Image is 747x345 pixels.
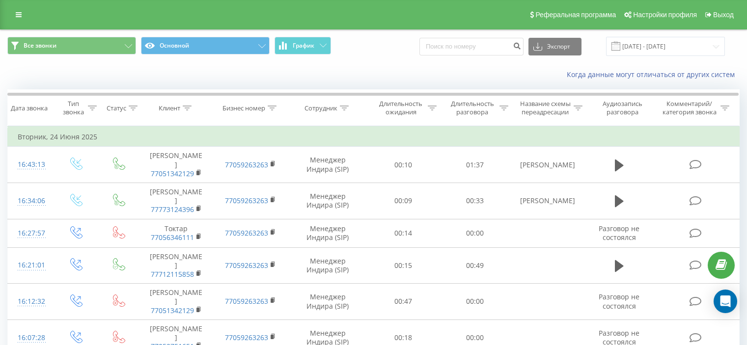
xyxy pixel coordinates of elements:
[222,104,265,112] div: Бизнес номер
[510,147,584,183] td: [PERSON_NAME]
[439,183,510,219] td: 00:33
[141,37,270,54] button: Основной
[151,233,194,242] a: 77056346111
[510,183,584,219] td: [PERSON_NAME]
[159,104,180,112] div: Клиент
[535,11,616,19] span: Реферальная программа
[567,70,740,79] a: Когда данные могут отличаться от других систем
[151,269,194,279] a: 77712115858
[633,11,697,19] span: Настройки профиля
[368,247,439,284] td: 00:15
[293,42,314,49] span: График
[520,100,571,116] div: Название схемы переадресации
[288,147,368,183] td: Менеджер Индира (SIP)
[225,261,268,270] a: 77059263263
[18,292,44,311] div: 16:12:32
[599,224,639,242] span: Разговор не состоялся
[599,292,639,310] span: Разговор не состоялся
[18,224,44,243] div: 16:27:57
[594,100,651,116] div: Аудиозапись разговора
[275,37,331,54] button: График
[714,290,737,313] div: Open Intercom Messenger
[439,247,510,284] td: 00:49
[377,100,426,116] div: Длительность ожидания
[139,219,213,247] td: Токтар
[7,37,136,54] button: Все звонки
[368,284,439,320] td: 00:47
[368,147,439,183] td: 00:10
[661,100,718,116] div: Комментарий/категория звонка
[139,183,213,219] td: [PERSON_NAME]
[8,127,740,147] td: Вторник, 24 Июня 2025
[225,160,268,169] a: 77059263263
[24,42,56,50] span: Все звонки
[528,38,581,55] button: Экспорт
[288,284,368,320] td: Менеджер Индира (SIP)
[288,247,368,284] td: Менеджер Индира (SIP)
[151,205,194,214] a: 77773124396
[225,296,268,306] a: 77059263263
[419,38,524,55] input: Поиск по номеру
[18,155,44,174] div: 16:43:13
[225,196,268,205] a: 77059263263
[139,147,213,183] td: [PERSON_NAME]
[448,100,497,116] div: Длительность разговора
[107,104,126,112] div: Статус
[304,104,337,112] div: Сотрудник
[139,284,213,320] td: [PERSON_NAME]
[151,306,194,315] a: 77051342129
[62,100,85,116] div: Тип звонка
[18,256,44,275] div: 16:21:01
[439,147,510,183] td: 01:37
[225,333,268,342] a: 77059263263
[439,284,510,320] td: 00:00
[151,169,194,178] a: 77051342129
[225,228,268,238] a: 77059263263
[11,104,48,112] div: Дата звонка
[139,247,213,284] td: [PERSON_NAME]
[288,183,368,219] td: Менеджер Индира (SIP)
[288,219,368,247] td: Менеджер Индира (SIP)
[368,219,439,247] td: 00:14
[368,183,439,219] td: 00:09
[713,11,734,19] span: Выход
[18,191,44,211] div: 16:34:06
[439,219,510,247] td: 00:00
